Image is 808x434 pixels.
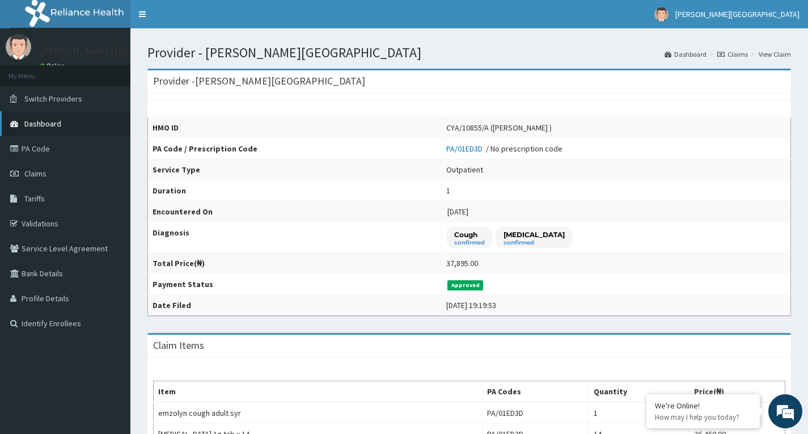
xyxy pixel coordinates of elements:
h1: Provider - [PERSON_NAME][GEOGRAPHIC_DATA] [147,45,791,60]
small: confirmed [504,240,565,246]
p: Cough [454,230,485,239]
p: [PERSON_NAME][GEOGRAPHIC_DATA] [40,46,208,56]
h3: Provider - [PERSON_NAME][GEOGRAPHIC_DATA] [153,76,365,86]
th: HMO ID [148,117,442,138]
p: How may I help you today? [655,412,751,422]
th: PA Code / Prescription Code [148,138,442,159]
th: Item [154,381,483,403]
span: [DATE] [447,207,468,217]
a: Dashboard [665,49,707,59]
th: Date Filed [148,295,442,316]
th: PA Codes [483,381,589,403]
div: 1 [446,185,450,196]
div: We're Online! [655,401,751,411]
span: Dashboard [24,119,61,129]
span: Claims [24,168,46,179]
span: [PERSON_NAME][GEOGRAPHIC_DATA] [675,9,799,19]
div: CYA/10855/A ([PERSON_NAME] ) [446,122,552,133]
th: Quantity [589,381,689,403]
img: User Image [654,7,669,22]
p: [MEDICAL_DATA] [504,230,565,239]
th: Payment Status [148,274,442,295]
span: Approved [447,280,483,290]
td: emzolyn cough adult syr [154,402,483,424]
td: 1 [589,402,689,424]
th: Price(₦) [689,381,785,403]
a: Claims [717,49,748,59]
img: User Image [6,34,31,60]
a: PA/01ED3D [446,144,486,154]
span: Tariffs [24,193,45,204]
td: PA/01ED3D [483,402,589,424]
th: Duration [148,180,442,201]
span: Switch Providers [24,94,82,104]
a: Online [40,62,67,70]
h3: Claim Items [153,340,204,351]
th: Service Type [148,159,442,180]
div: [DATE] 19:19:53 [446,300,496,311]
a: View Claim [759,49,791,59]
div: / No prescription code [446,143,562,154]
th: Diagnosis [148,222,442,253]
small: confirmed [454,240,485,246]
div: 37,895.00 [446,258,478,269]
div: Outpatient [446,164,483,175]
th: Total Price(₦) [148,253,442,274]
th: Encountered On [148,201,442,222]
